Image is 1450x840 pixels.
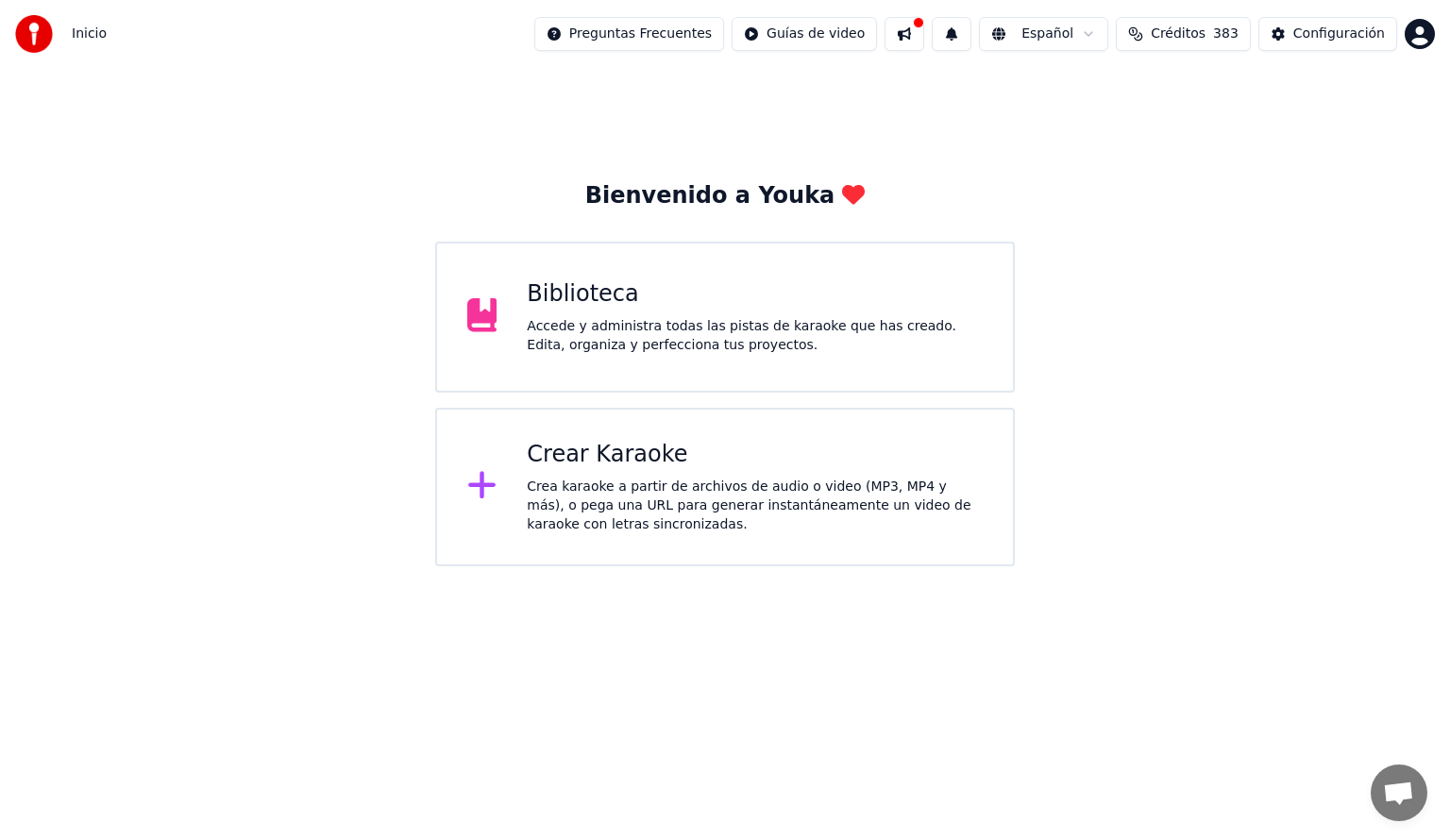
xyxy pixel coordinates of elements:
span: Créditos [1151,25,1206,43]
div: Crea karaoke a partir de archivos de audio o video (MP3, MP4 y más), o pega una URL para generar ... [527,478,983,534]
span: 383 [1213,25,1239,43]
div: Accede y administra todas las pistas de karaoke que has creado. Edita, organiza y perfecciona tus... [527,317,983,355]
button: Configuración [1258,17,1397,51]
button: Preguntas Frecuentes [534,17,724,51]
div: Crear Karaoke [527,440,983,470]
span: Inicio [72,25,107,43]
div: Biblioteca [527,279,983,310]
button: Créditos383 [1116,17,1251,51]
nav: breadcrumb [72,25,107,43]
div: Bienvenido a Youka [585,181,866,211]
div: Configuración [1293,25,1385,43]
button: Guías de video [732,17,877,51]
img: youka [15,15,53,53]
div: Chat abierto [1371,764,1427,821]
